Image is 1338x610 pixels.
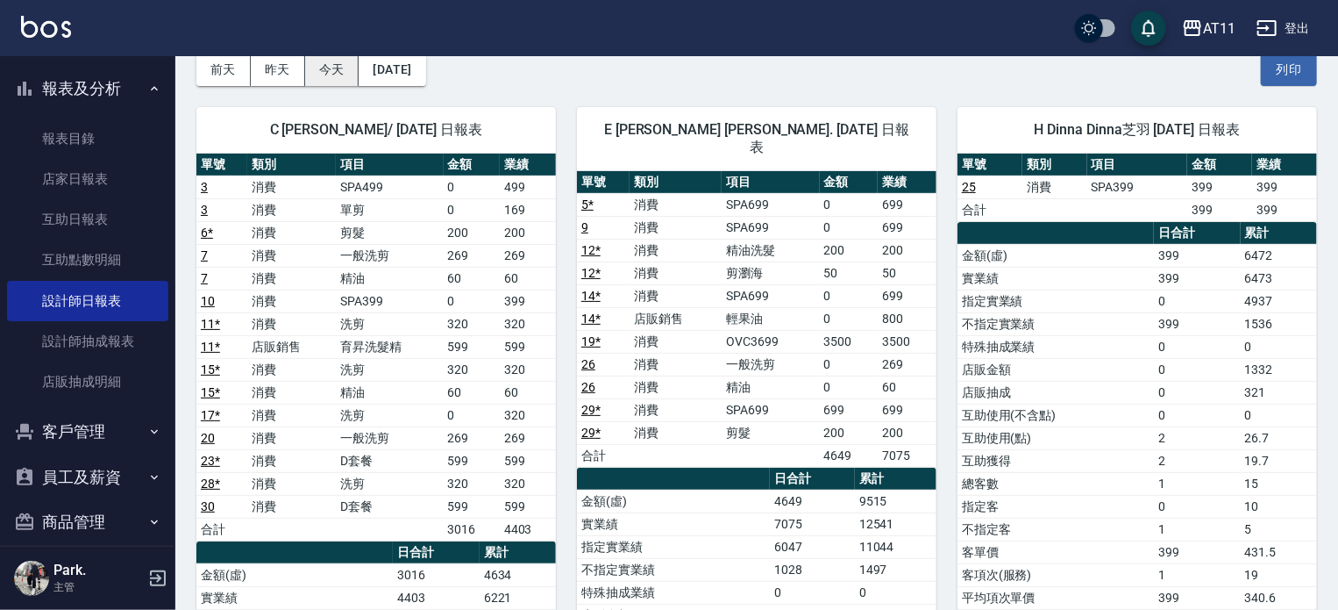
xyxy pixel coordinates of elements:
td: 800 [878,307,936,330]
td: 340.6 [1241,586,1317,609]
td: 0 [1241,335,1317,358]
a: 設計師日報表 [7,281,168,321]
td: 399 [1187,176,1252,198]
a: 7 [201,271,208,285]
td: 一般洗剪 [336,427,443,449]
th: 單號 [957,154,1022,176]
td: 50 [820,262,879,284]
td: 0 [820,307,879,330]
td: 2 [1154,427,1241,449]
td: 0 [820,216,879,239]
td: 4634 [480,563,556,586]
td: 店販銷售 [630,307,722,330]
th: 單號 [196,154,247,176]
td: 699 [820,398,879,421]
td: 699 [878,398,936,421]
td: 消費 [1022,176,1087,198]
td: 499 [500,176,556,198]
td: 4403 [393,586,480,609]
td: 消費 [630,353,722,376]
td: 0 [1154,290,1241,312]
td: 客項次(服務) [957,563,1154,586]
td: SPA499 [336,176,443,198]
td: 0 [444,176,500,198]
td: 合計 [577,444,630,467]
th: 類別 [1022,154,1087,176]
td: 399 [1154,312,1241,335]
td: 599 [444,495,500,518]
td: 0 [820,376,879,398]
td: 消費 [247,198,336,221]
th: 累計 [855,468,936,491]
td: SPA699 [722,216,819,239]
td: 60 [500,267,556,290]
td: 精油洗髮 [722,239,819,262]
th: 項目 [336,154,443,176]
td: 169 [500,198,556,221]
td: 269 [500,427,556,449]
td: 60 [444,267,500,290]
td: 200 [878,421,936,444]
td: SPA399 [1087,176,1187,198]
td: 0 [820,193,879,216]
td: 699 [878,284,936,307]
p: 主管 [53,579,143,595]
td: 實業績 [577,513,770,535]
th: 單號 [577,171,630,194]
td: 431.5 [1241,541,1317,563]
td: 200 [878,239,936,262]
td: 4403 [500,518,556,541]
td: 200 [820,421,879,444]
td: 1 [1154,563,1241,586]
td: 一般洗剪 [336,244,443,267]
td: 399 [1252,176,1317,198]
span: E [PERSON_NAME] [PERSON_NAME]. [DATE] 日報表 [598,121,915,156]
td: 599 [444,335,500,358]
td: 剪髮 [722,421,819,444]
td: 合計 [957,198,1022,221]
td: 4649 [820,444,879,467]
table: a dense table [196,154,556,542]
td: 消費 [247,358,336,381]
td: 1332 [1241,358,1317,381]
a: 30 [201,499,215,513]
td: 消費 [247,244,336,267]
td: 店販金額 [957,358,1154,381]
td: 599 [500,335,556,358]
th: 日合計 [1154,222,1241,245]
td: 洗剪 [336,404,443,427]
td: 消費 [247,176,336,198]
td: 0 [1154,358,1241,381]
td: 店販抽成 [957,381,1154,404]
td: 4649 [770,490,855,513]
td: 不指定實業績 [957,312,1154,335]
td: 金額(虛) [577,490,770,513]
td: 特殊抽成業績 [577,581,770,604]
button: 報表及分析 [7,66,168,111]
td: 599 [500,449,556,472]
th: 業績 [1252,154,1317,176]
a: 10 [201,294,215,308]
td: 消費 [247,472,336,495]
button: 昨天 [251,54,305,86]
th: 類別 [630,171,722,194]
td: 消費 [630,262,722,284]
button: 資料設定 [7,545,168,591]
td: 消費 [630,398,722,421]
button: save [1131,11,1166,46]
th: 金額 [820,171,879,194]
th: 項目 [722,171,819,194]
td: SPA699 [722,398,819,421]
td: 不指定實業績 [577,558,770,581]
button: 列印 [1261,54,1317,86]
td: 399 [500,290,556,312]
td: 精油 [336,267,443,290]
a: 26 [581,380,595,394]
td: 399 [1187,198,1252,221]
table: a dense table [957,154,1317,222]
td: OVC3699 [722,330,819,353]
td: 0 [1154,495,1241,518]
td: 精油 [336,381,443,404]
td: 0 [770,581,855,604]
a: 店家日報表 [7,159,168,199]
